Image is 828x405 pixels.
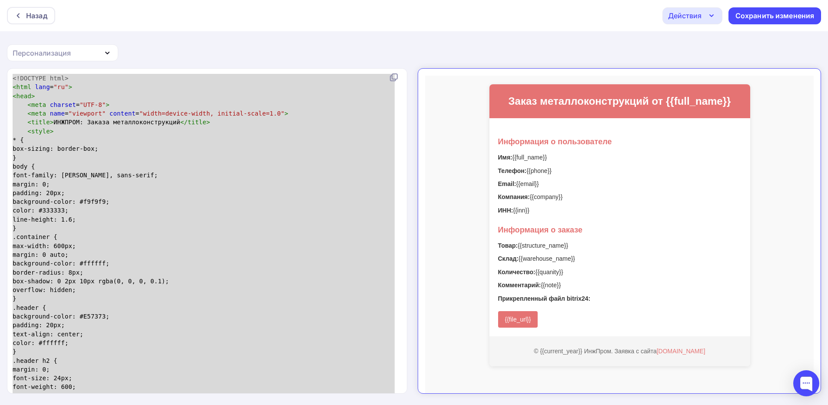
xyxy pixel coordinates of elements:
button: Действия [662,7,722,24]
span: title [31,119,50,126]
p: {{note}} [73,205,316,214]
div: Назад [26,10,47,21]
span: = = [13,110,288,117]
span: < [13,93,17,100]
span: = [13,83,72,90]
strong: Количество: [73,193,110,200]
span: < [27,119,31,126]
strong: Комментарий: [73,206,116,213]
strong: ИНН: [73,131,88,138]
span: font-weight: 600; [13,383,76,390]
span: "UTF-8" [80,101,106,108]
span: text-align: center; [13,331,83,338]
h2: Заказ металлоконструкций от {{full_name}} [73,17,316,34]
span: title [188,119,206,126]
span: max-width: 600px; [13,242,76,249]
span: box-shadow: 0 2px 10px rgba(0, 0, 0, 0.1); [13,278,169,285]
div: Персонализация [13,48,71,58]
span: } [13,295,17,302]
span: head [17,93,31,100]
span: > [106,101,110,108]
span: body { [13,163,35,170]
a: [DOMAIN_NAME] [232,272,280,279]
span: } [13,225,17,232]
span: </ [180,119,188,126]
strong: Телефон: [73,92,102,99]
span: < [13,83,17,90]
span: "ru" [53,83,68,90]
span: > [285,110,289,117]
div: Сохранить изменения [735,11,815,21]
p: {{phone}} [73,90,316,100]
strong: Email: [73,105,91,112]
span: background-color: #ffffff; [13,260,110,267]
span: .container { [13,233,57,240]
span: } [13,154,17,161]
span: = [13,101,110,108]
span: "width=device-width, initial-scale=1.0" [139,110,284,117]
span: overflow: hidden; [13,286,76,293]
p: {{company}} [73,116,316,126]
span: > [50,119,54,126]
span: font-size: 24px; [13,375,72,382]
p: {{full_name}} [73,77,316,86]
p: {{inn}} [73,130,316,139]
span: box-sizing: border-box; [13,145,98,152]
span: > [206,119,210,126]
p: {{quanity}} [73,192,316,201]
strong: Прикрепленный файл bitrix24: [73,219,166,226]
span: < [27,128,31,135]
span: color: #333333; [13,207,69,214]
span: .header h2 { [13,357,57,364]
div: Действия [668,10,702,21]
span: .header { [13,304,46,311]
span: name [50,110,65,117]
span: lang [35,83,50,90]
strong: Компания: [73,118,105,125]
span: background-color: #f9f9f9; [13,198,110,205]
p: {{warehouse_name}} [73,178,316,188]
span: padding: 20px; [13,189,65,196]
span: <!DOCTYPE html> [13,75,69,82]
strong: Товар: [73,166,93,173]
span: > [50,128,54,135]
p: {{structure_name}} [73,165,316,175]
span: padding: 20px; [13,322,65,329]
span: margin: 0; [13,181,50,188]
span: ИНЖПРОМ: Заказа металлоконструкций [13,119,210,126]
span: < [27,101,31,108]
span: "viewport" [69,110,106,117]
span: } [13,392,17,399]
span: font-family: [PERSON_NAME], sans-serif; [13,172,158,179]
strong: Имя: [73,78,87,85]
a: {{file_url}} [73,236,113,252]
span: < [27,110,31,117]
span: charset [50,101,76,108]
span: border-radius: 8px; [13,269,83,276]
h3: Информация о заказе [73,148,316,161]
span: color: #ffffff; [13,339,69,346]
span: > [31,93,35,100]
span: style [31,128,50,135]
span: > [69,83,73,90]
span: background-color: #E57373; [13,313,110,320]
span: line-height: 1.6; [13,216,76,223]
span: margin: 0 auto; [13,251,69,258]
span: meta [31,110,46,117]
span: content [110,110,136,117]
button: Персонализация [7,44,118,61]
p: {{email}} [73,103,316,113]
span: meta [31,101,46,108]
span: html [17,83,31,90]
span: } [13,348,17,355]
p: © {{current_year}} ИнжПром. Заявка с сайта [71,271,319,280]
strong: Склад: [73,179,94,186]
h3: Информация о пользователе [73,60,316,73]
span: margin: 0; [13,366,50,373]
